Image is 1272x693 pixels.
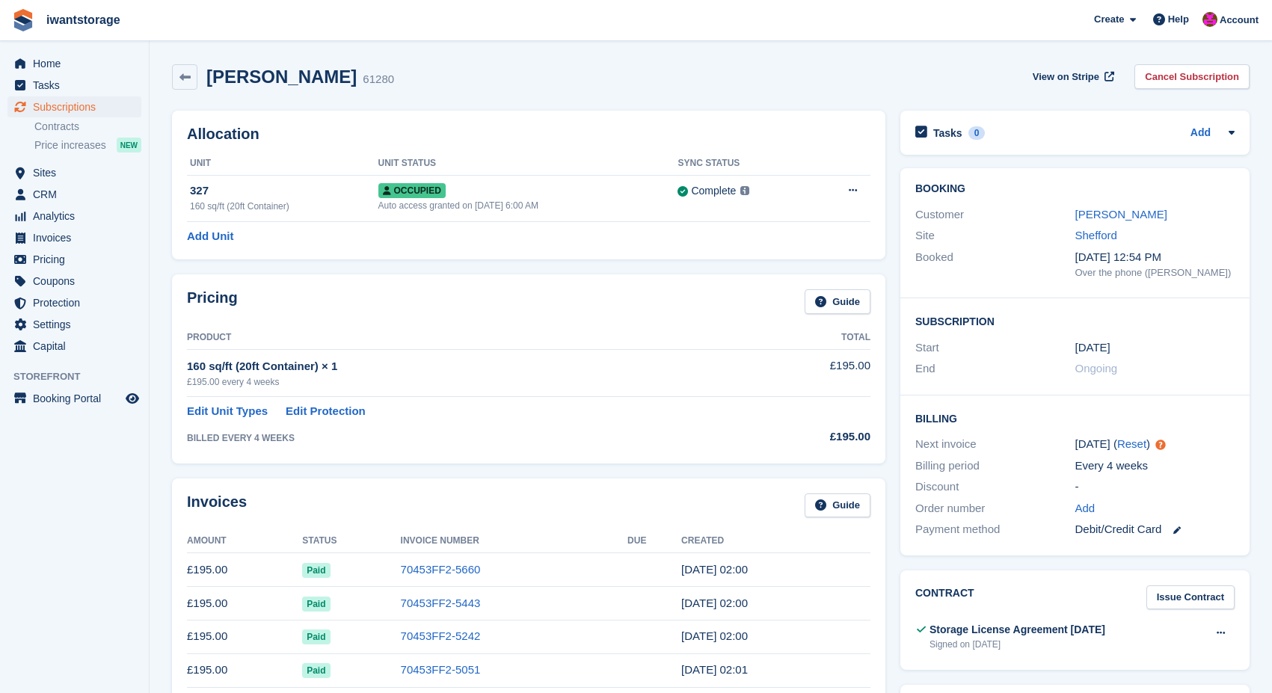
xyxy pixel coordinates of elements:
div: BILLED EVERY 4 WEEKS [187,431,744,445]
img: icon-info-grey-7440780725fd019a000dd9b08b2336e03edf1995a4989e88bcd33f0948082b44.svg [740,186,749,195]
div: Discount [915,478,1075,496]
h2: Invoices [187,493,247,518]
div: Complete [691,183,736,199]
a: View on Stripe [1027,64,1117,89]
td: £195.00 [187,553,302,587]
th: Total [744,326,870,350]
a: menu [7,206,141,227]
a: Edit Protection [286,403,366,420]
td: £195.00 [744,349,870,396]
th: Status [302,529,400,553]
div: Customer [915,206,1075,224]
div: Billing period [915,458,1075,475]
span: Sites [33,162,123,183]
span: Home [33,53,123,74]
h2: Subscription [915,313,1235,328]
span: Ongoing [1075,362,1118,375]
th: Invoice Number [401,529,627,553]
th: Amount [187,529,302,553]
th: Created [681,529,870,553]
div: [DATE] ( ) [1075,436,1235,453]
span: Protection [33,292,123,313]
div: [DATE] 12:54 PM [1075,249,1235,266]
a: iwantstorage [40,7,126,32]
a: 70453FF2-5242 [401,629,481,642]
a: Guide [805,493,870,518]
span: Create [1094,12,1124,27]
a: menu [7,53,141,74]
th: Unit Status [378,152,678,176]
a: 70453FF2-5443 [401,597,481,609]
a: menu [7,388,141,409]
time: 2025-08-02 01:00:50 UTC [681,563,748,576]
a: Preview store [123,389,141,407]
span: Help [1168,12,1189,27]
a: Guide [805,289,870,314]
div: Signed on [DATE] [930,638,1105,651]
span: Account [1220,13,1259,28]
span: Invoices [33,227,123,248]
a: Add [1190,125,1211,142]
span: Paid [302,629,330,644]
div: 327 [190,182,378,200]
h2: Allocation [187,126,870,143]
span: Price increases [34,138,106,153]
div: 0 [968,126,986,140]
h2: Booking [915,183,1235,195]
div: Payment method [915,521,1075,538]
div: £195.00 [744,428,870,446]
span: Occupied [378,183,446,198]
span: Pricing [33,249,123,270]
th: Due [627,529,681,553]
td: £195.00 [187,587,302,620]
td: £195.00 [187,653,302,687]
a: menu [7,249,141,270]
div: £195.00 every 4 weeks [187,375,744,389]
div: 160 sq/ft (20ft Container) × 1 [187,358,744,375]
div: Every 4 weeks [1075,458,1235,475]
a: Shefford [1075,229,1117,241]
h2: Tasks [933,126,962,140]
div: End [915,360,1075,378]
span: View on Stripe [1033,70,1099,84]
h2: [PERSON_NAME] [206,67,357,87]
td: £195.00 [187,620,302,653]
a: menu [7,162,141,183]
th: Product [187,326,744,350]
span: Coupons [33,271,123,292]
h2: Billing [915,410,1235,425]
div: Tooltip anchor [1154,438,1167,452]
time: 2025-06-07 01:00:34 UTC [681,629,748,642]
a: Edit Unit Types [187,403,268,420]
a: Issue Contract [1146,585,1235,610]
a: Add Unit [187,228,233,245]
div: Storage License Agreement [DATE] [930,622,1105,638]
a: menu [7,227,141,248]
a: Contracts [34,120,141,134]
a: 70453FF2-5660 [401,563,481,576]
span: Capital [33,336,123,357]
a: menu [7,336,141,357]
div: Site [915,227,1075,244]
a: Cancel Subscription [1134,64,1250,89]
div: Booked [915,249,1075,280]
img: stora-icon-8386f47178a22dfd0bd8f6a31ec36ba5ce8667c1dd55bd0f319d3a0aa187defe.svg [12,9,34,31]
a: Add [1075,500,1096,517]
a: menu [7,75,141,96]
a: menu [7,271,141,292]
div: Start [915,339,1075,357]
a: menu [7,184,141,205]
span: Tasks [33,75,123,96]
div: Debit/Credit Card [1075,521,1235,538]
span: Paid [302,663,330,678]
div: - [1075,478,1235,496]
div: Auto access granted on [DATE] 6:00 AM [378,199,678,212]
th: Sync Status [678,152,811,176]
a: 70453FF2-5051 [401,663,481,676]
span: Analytics [33,206,123,227]
a: Reset [1117,437,1146,450]
span: CRM [33,184,123,205]
div: 61280 [363,71,394,88]
time: 2025-07-05 01:00:33 UTC [681,597,748,609]
span: Booking Portal [33,388,123,409]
